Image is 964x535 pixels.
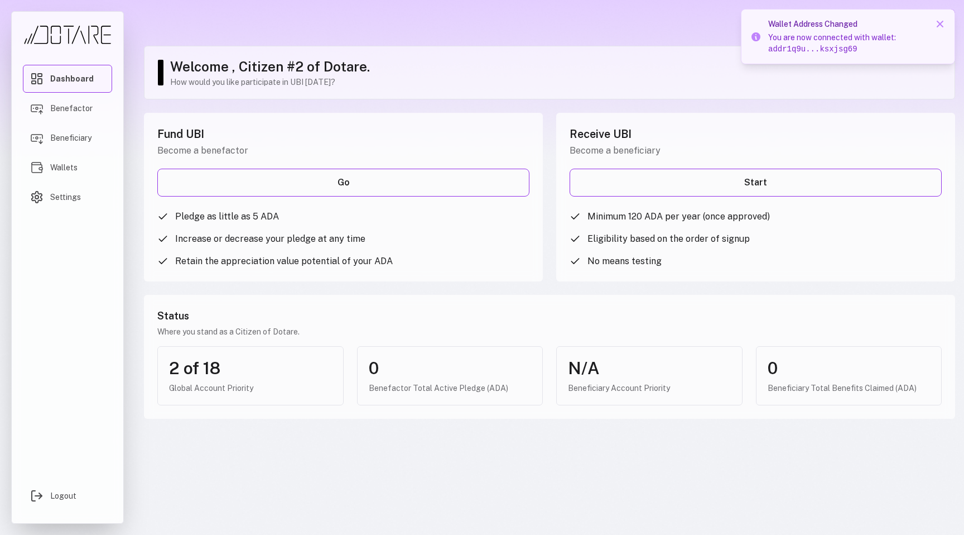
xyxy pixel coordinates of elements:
[50,103,93,114] span: Benefactor
[570,144,942,157] p: Become a beneficiary
[568,383,731,394] div: Beneficiary Account Priority
[587,210,770,223] span: Minimum 120 ADA per year (once approved)
[768,383,931,394] div: Beneficiary Total Benefits Claimed (ADA)
[175,255,393,268] span: Retain the appreciation value potential of your ADA
[157,169,529,197] a: Go
[157,308,942,324] h3: Status
[587,232,750,246] span: Eligibility based on the order of signup
[768,18,926,30] h3: Wallet Address Changed
[570,126,942,142] h2: Receive UBI
[169,383,332,394] div: Global Account Priority
[50,132,91,144] span: Beneficiary
[768,45,857,54] span: addr1q9u...ksxjsg69
[175,232,365,246] span: Increase or decrease your pledge at any time
[50,162,78,173] span: Wallets
[30,161,44,174] img: Wallets
[568,358,731,378] div: N/A
[30,102,44,115] img: Benefactor
[570,169,942,197] a: Start
[157,126,529,142] h2: Fund UBI
[23,25,112,45] img: Dotare Logo
[768,358,931,378] div: 0
[157,326,942,337] p: Where you stand as a Citizen of Dotare.
[768,32,926,55] p: You are now connected with wallet:
[175,210,279,223] span: Pledge as little as 5 ADA
[369,358,532,378] div: 0
[50,490,76,501] span: Logout
[169,358,332,378] div: 2 of 18
[50,192,81,203] span: Settings
[157,144,529,157] p: Become a benefactor
[587,255,662,268] span: No means testing
[369,383,532,394] div: Benefactor Total Active Pledge (ADA)
[170,77,943,88] p: How would you like participate in UBI [DATE]?
[170,58,943,75] h1: Welcome , Citizen #2 of Dotare.
[50,73,94,84] span: Dashboard
[30,131,44,145] img: Beneficiary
